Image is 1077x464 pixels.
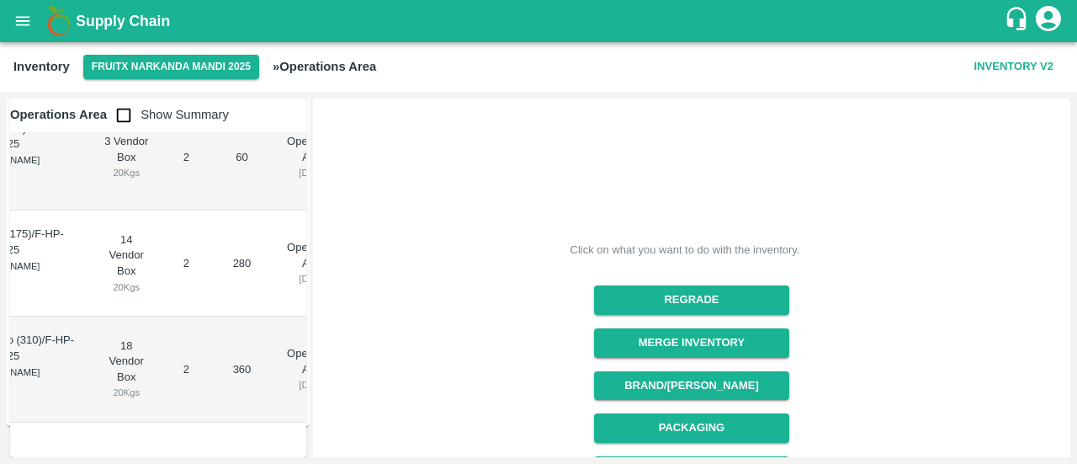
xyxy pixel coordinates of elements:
div: account of current user [1033,3,1064,39]
td: 2 [162,317,210,423]
div: 20 Kgs [104,165,149,180]
b: Inventory [13,60,70,73]
button: Select DC [83,55,259,79]
b: Operations Area [10,108,107,121]
div: 20 Kgs [104,280,149,295]
div: 3 Vendor Box [104,134,149,181]
div: 14 Vendor Box [104,232,149,295]
span: 280 [233,257,252,269]
button: Brand/[PERSON_NAME] [594,371,788,401]
span: 60 [236,151,247,163]
button: open drawer [3,2,42,40]
b: » Operations Area [273,60,376,73]
div: customer-support [1004,6,1033,36]
span: 360 [233,363,252,376]
button: Regrade [594,285,788,315]
td: 2 [162,211,210,317]
div: [DATE] [287,165,341,180]
a: Supply Chain [76,9,1004,33]
span: Show Summary [107,108,229,121]
button: Merge Inventory [594,328,788,358]
button: Inventory V2 [968,52,1060,82]
div: [DATE] [287,377,341,392]
div: 18 Vendor Box [104,339,149,401]
div: [DATE] [287,271,341,286]
img: logo [42,4,76,38]
div: Click on what you want to do with the inventory. [570,242,800,259]
p: Operations Area [287,134,341,165]
div: 20 Kgs [104,385,149,400]
p: Operations Area [287,240,341,271]
p: Operations Area [287,346,341,377]
button: Packaging [594,413,788,443]
b: Supply Chain [76,13,170,29]
td: 2 [162,105,210,211]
